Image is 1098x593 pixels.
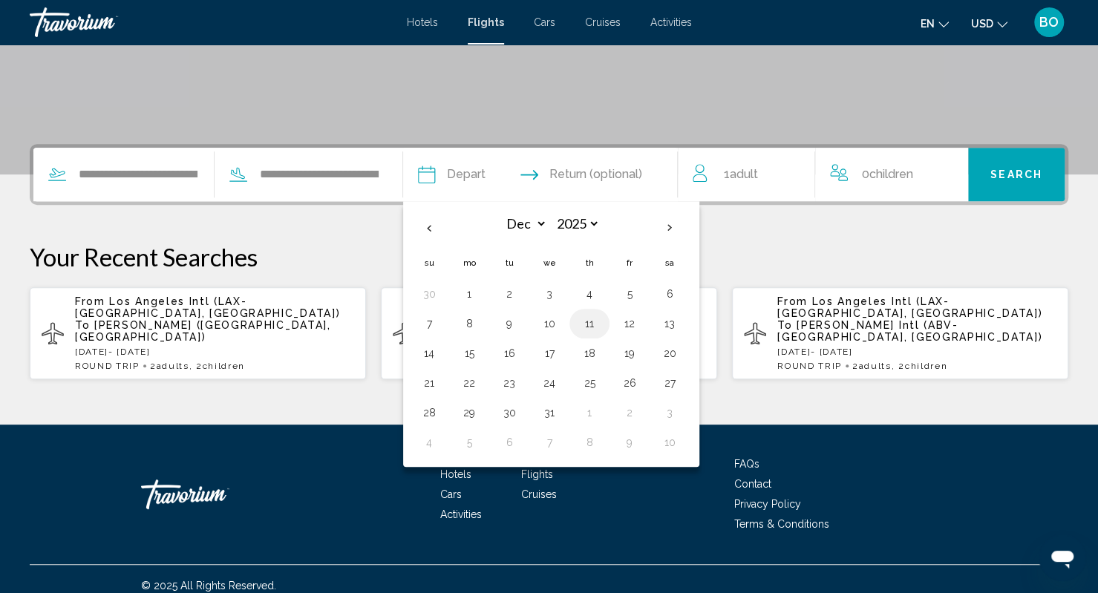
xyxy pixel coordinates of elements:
span: ROUND TRIP [75,361,140,371]
span: en [921,18,935,30]
button: Day 1 [457,284,481,304]
a: Activities [650,16,692,28]
button: User Menu [1030,7,1068,38]
button: From Los Angeles Intl (LAX-[GEOGRAPHIC_DATA], [GEOGRAPHIC_DATA]) To [PERSON_NAME] Intl (ABV-[GEOG... [732,286,1068,380]
button: Day 2 [497,284,521,304]
a: Cruises [585,16,621,28]
button: Day 8 [457,313,481,334]
button: Day 28 [417,402,441,423]
span: Children [203,361,245,371]
button: Day 2 [618,402,641,423]
span: Children [905,361,947,371]
span: [PERSON_NAME] Intl (ABV-[GEOGRAPHIC_DATA], [GEOGRAPHIC_DATA]) [777,319,1042,343]
span: Return (optional) [549,164,642,185]
a: Hotels [440,468,471,480]
p: [DATE] - [DATE] [777,347,1056,357]
button: Day 5 [457,432,481,453]
iframe: Button to launch messaging window [1039,534,1086,581]
span: Adult [730,167,758,181]
span: BO [1039,15,1059,30]
button: Day 11 [578,313,601,334]
button: Day 21 [417,373,441,393]
span: Privacy Policy [734,498,801,510]
button: From Los Angeles Intl (LAX-[GEOGRAPHIC_DATA], [GEOGRAPHIC_DATA]) To Emene Airport ([GEOGRAPHIC_DA... [381,286,717,380]
button: Day 9 [618,432,641,453]
a: Flights [521,468,553,480]
a: Terms & Conditions [734,518,829,530]
span: , 2 [189,361,246,371]
a: Travorium [141,472,290,517]
button: Travelers: 1 adult, 0 children [678,148,968,201]
button: Day 19 [618,343,641,364]
button: Day 20 [658,343,682,364]
button: Day 7 [537,432,561,453]
button: Change currency [971,13,1007,34]
span: Adults [859,361,892,371]
span: To [75,319,90,331]
button: Day 1 [578,402,601,423]
span: 0 [861,164,912,185]
button: Day 30 [417,284,441,304]
a: Contact [734,478,771,490]
button: Previous month [409,211,449,245]
span: Adults [157,361,189,371]
span: 2 [150,361,189,371]
button: Day 10 [537,313,561,334]
button: Next month [650,211,690,245]
button: Day 29 [457,402,481,423]
a: Flights [468,16,504,28]
a: Cars [440,488,462,500]
span: Los Angeles Intl (LAX-[GEOGRAPHIC_DATA], [GEOGRAPHIC_DATA]) [75,295,340,319]
button: Day 4 [417,432,441,453]
span: Los Angeles Intl (LAX-[GEOGRAPHIC_DATA], [GEOGRAPHIC_DATA]) [777,295,1042,319]
span: 1 [724,164,758,185]
button: Day 22 [457,373,481,393]
span: [PERSON_NAME] ([GEOGRAPHIC_DATA], [GEOGRAPHIC_DATA]) [75,319,331,343]
button: Day 5 [618,284,641,304]
button: Day 25 [578,373,601,393]
button: Day 3 [537,284,561,304]
button: Day 24 [537,373,561,393]
a: Cruises [521,488,557,500]
button: Day 6 [497,432,521,453]
a: FAQs [734,458,759,470]
select: Select month [499,211,547,237]
a: Hotels [407,16,438,28]
span: , 2 [892,361,948,371]
a: Cars [534,16,555,28]
button: Day 12 [618,313,641,334]
button: Day 4 [578,284,601,304]
button: Day 30 [497,402,521,423]
p: Your Recent Searches [30,242,1068,272]
span: To [777,319,792,331]
button: Search [968,148,1065,201]
button: Day 15 [457,343,481,364]
button: Day 26 [618,373,641,393]
button: Day 13 [658,313,682,334]
button: Day 10 [658,432,682,453]
span: Children [869,167,912,181]
button: Day 14 [417,343,441,364]
button: Return date [520,148,642,201]
span: ROUND TRIP [777,361,842,371]
a: Activities [440,508,482,520]
button: Day 27 [658,373,682,393]
div: Search widget [33,148,1065,201]
a: Travorium [30,7,392,37]
button: Depart date [418,148,486,201]
button: Day 8 [578,432,601,453]
button: Day 23 [497,373,521,393]
select: Select year [552,211,600,237]
button: Day 3 [658,402,682,423]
